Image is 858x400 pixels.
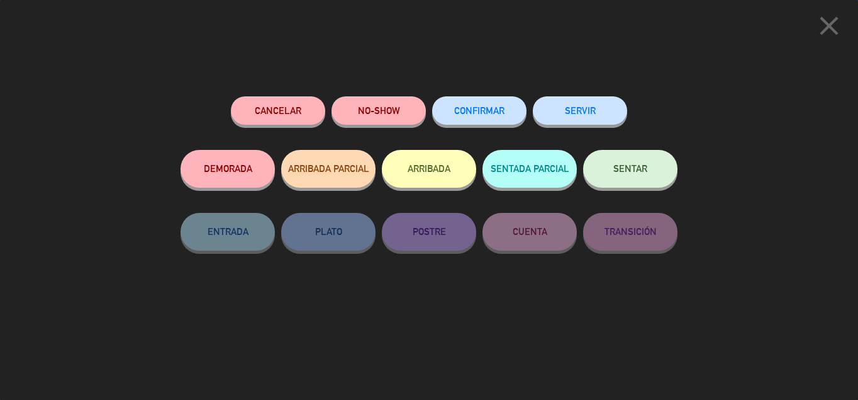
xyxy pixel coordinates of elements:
[281,213,376,251] button: PLATO
[613,163,647,174] span: SENTAR
[533,96,627,125] button: SERVIR
[432,96,526,125] button: CONFIRMAR
[813,10,845,42] i: close
[482,213,577,251] button: CUENTA
[181,213,275,251] button: ENTRADA
[454,105,504,116] span: CONFIRMAR
[810,9,849,47] button: close
[583,213,677,251] button: TRANSICIÓN
[281,150,376,188] button: ARRIBADA PARCIAL
[382,150,476,188] button: ARRIBADA
[331,96,426,125] button: NO-SHOW
[288,163,369,174] span: ARRIBADA PARCIAL
[382,213,476,251] button: POSTRE
[231,96,325,125] button: Cancelar
[181,150,275,188] button: DEMORADA
[482,150,577,188] button: SENTADA PARCIAL
[583,150,677,188] button: SENTAR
